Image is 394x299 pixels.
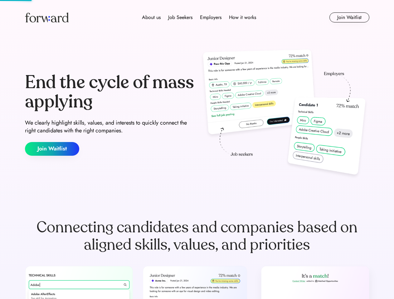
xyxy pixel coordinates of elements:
button: Join Waitlist [25,142,79,156]
img: hero-image.png [200,47,369,181]
button: Join Waitlist [329,12,369,22]
div: Job Seekers [168,14,192,21]
div: Employers [200,14,221,21]
img: Forward logo [25,12,69,22]
div: How it works [229,14,256,21]
div: We clearly highlight skills, values, and interests to quickly connect the right candidates with t... [25,119,195,135]
div: About us [142,14,161,21]
div: End the cycle of mass applying [25,73,195,111]
div: Connecting candidates and companies based on aligned skills, values, and priorities [25,219,369,254]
